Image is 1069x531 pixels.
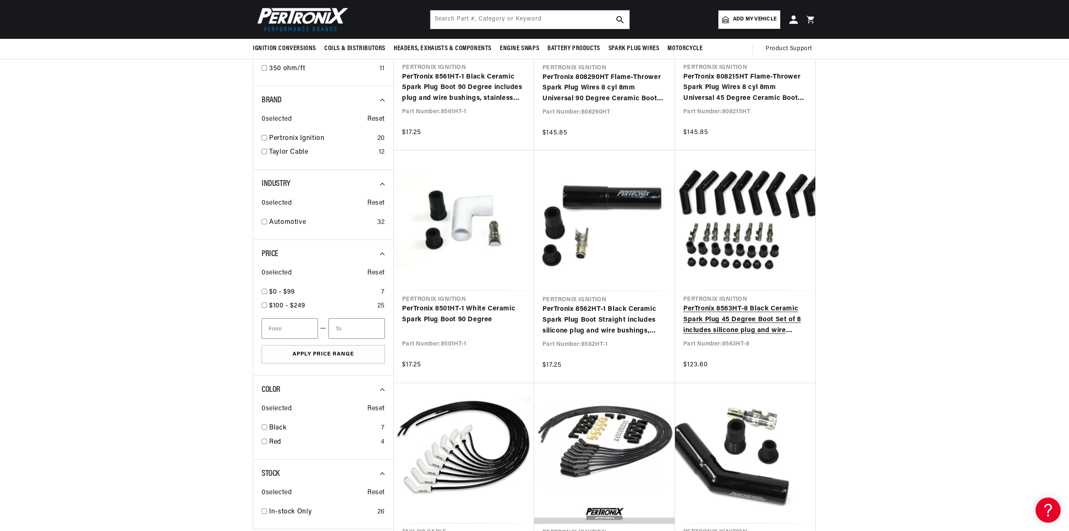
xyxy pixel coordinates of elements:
summary: Spark Plug Wires [604,39,664,58]
div: 12 [379,147,385,158]
span: Reset [367,488,385,498]
span: Spark Plug Wires [608,44,659,53]
a: PerTronix 808215HT Flame-Thrower Spark Plug Wires 8 cyl 8mm Universal 45 Degree Ceramic Boot Blac... [683,72,807,104]
span: Brand [262,96,282,104]
summary: Battery Products [543,39,604,58]
a: Add my vehicle [718,10,780,29]
span: Reset [367,404,385,414]
a: PerTronix 808290HT Flame-Thrower Spark Plug Wires 8 cyl 8mm Universal 90 Degree Ceramic Boot Blac... [542,72,667,104]
div: 25 [377,301,385,312]
span: 0 selected [262,404,292,414]
input: From [262,318,318,339]
span: Ignition Conversions [253,44,316,53]
span: Reset [367,114,385,125]
a: PerTronix 8561HT-1 Black Ceramic Spark Plug Boot 90 Degree includes plug and wire bushings, stain... [402,72,526,104]
img: Pertronix [253,5,349,34]
span: Add my vehicle [733,15,776,23]
span: Coils & Distributors [324,44,385,53]
a: In-stock Only [269,507,374,518]
summary: Product Support [766,39,816,59]
a: Taylor Cable [269,147,375,158]
span: Headers, Exhausts & Components [394,44,491,53]
span: Color [262,386,280,394]
span: 0 selected [262,114,292,125]
input: To [328,318,385,339]
div: 7 [381,287,385,298]
a: Black [269,423,378,434]
button: search button [611,10,629,29]
summary: Engine Swaps [496,39,543,58]
span: 0 selected [262,488,292,498]
span: Product Support [766,44,812,53]
div: 4 [381,437,385,448]
span: — [320,323,326,334]
span: $100 - $249 [269,302,305,309]
span: Stock [262,470,280,478]
a: PerTronix 8562HT-1 Black Ceramic Spark Plug Boot Straight includes silicone plug and wire bushing... [542,304,667,336]
a: Pertronix Ignition [269,133,374,144]
span: 0 selected [262,198,292,209]
div: 20 [377,133,385,144]
input: Search Part #, Category or Keyword [430,10,629,29]
span: Price [262,250,278,258]
a: 350 ohm/ft [269,64,376,74]
a: Automotive [269,217,374,228]
span: Motorcycle [667,44,702,53]
span: Battery Products [547,44,600,53]
div: 11 [379,64,385,74]
a: PerTronix 8563HT-8 Black Ceramic Spark Plug 45 Degree Boot Set of 8 includes silicone plug and wi... [683,304,807,336]
button: Apply Price Range [262,345,385,364]
span: Engine Swaps [500,44,539,53]
summary: Motorcycle [663,39,707,58]
summary: Coils & Distributors [320,39,389,58]
summary: Headers, Exhausts & Components [389,39,496,58]
summary: Ignition Conversions [253,39,320,58]
span: Reset [367,198,385,209]
span: 0 selected [262,268,292,279]
a: Red [269,437,377,448]
div: 32 [377,217,385,228]
a: PerTronix 8501HT-1 White Ceramic Spark Plug Boot 90 Degree [402,304,526,325]
span: Industry [262,180,290,188]
span: Reset [367,268,385,279]
div: 7 [381,423,385,434]
span: $0 - $99 [269,289,295,295]
div: 26 [377,507,385,518]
